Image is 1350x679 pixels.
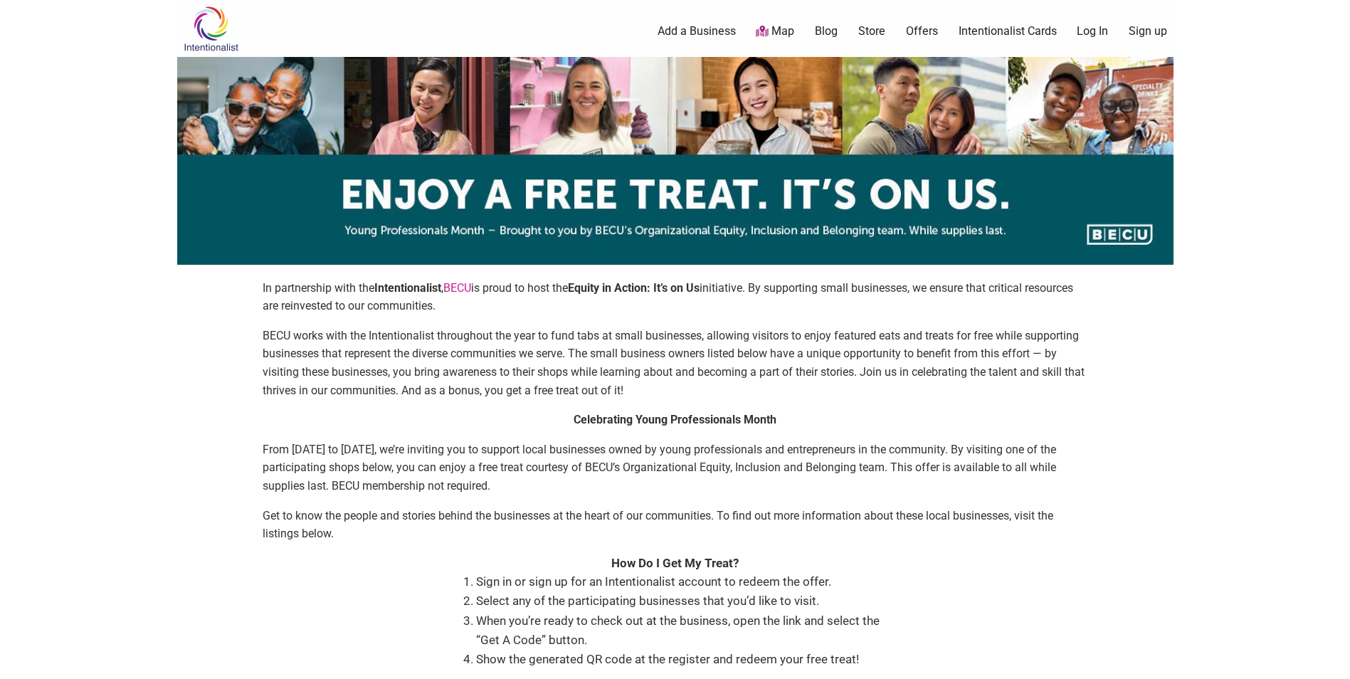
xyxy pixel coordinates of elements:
a: Log In [1077,23,1108,39]
strong: Celebrating Young Professionals Month [574,413,776,426]
li: Sign in or sign up for an Intentionalist account to redeem the offer. [476,572,889,591]
a: Blog [815,23,838,39]
li: Select any of the participating businesses that you’d like to visit. [476,591,889,611]
p: BECU works with the Intentionalist throughout the year to fund tabs at small businesses, allowing... [263,327,1088,399]
a: Intentionalist Cards [959,23,1057,39]
a: Map [756,23,794,40]
img: Intentionalist [177,6,245,52]
p: Get to know the people and stories behind the businesses at the heart of our communities. To find... [263,507,1088,543]
a: Sign up [1129,23,1167,39]
a: BECU [443,281,471,295]
img: sponsor logo [177,57,1174,265]
strong: Intentionalist [374,281,441,295]
p: From [DATE] to [DATE], we’re inviting you to support local businesses owned by young professional... [263,441,1088,495]
strong: Equity in Action: It’s on Us [568,281,700,295]
a: Store [858,23,885,39]
a: Add a Business [658,23,736,39]
li: Show the generated QR code at the register and redeem your free treat! [476,650,889,669]
li: When you’re ready to check out at the business, open the link and select the “Get A Code” button. [476,611,889,650]
strong: How Do I Get My Treat? [611,556,739,570]
a: Offers [906,23,938,39]
p: In partnership with the , is proud to host the initiative. By supporting small businesses, we ens... [263,279,1088,315]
